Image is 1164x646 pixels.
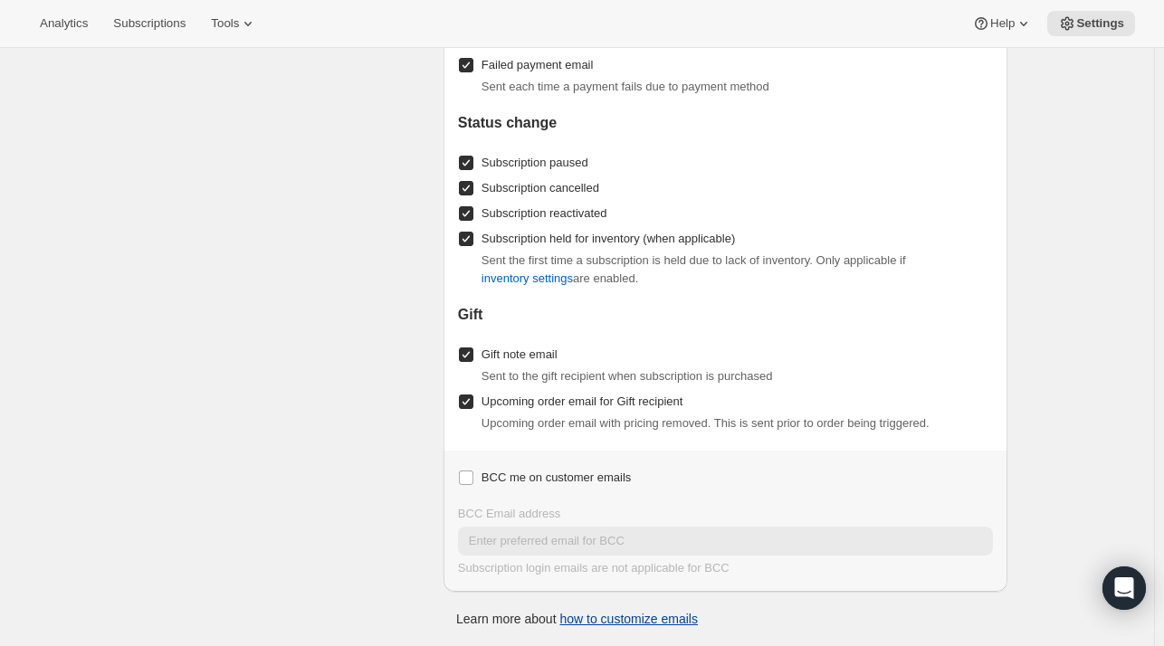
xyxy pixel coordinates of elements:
span: Upcoming order email with pricing removed. This is sent prior to order being triggered. [482,416,930,430]
span: Upcoming order email for Gift recipient [482,394,683,408]
span: BCC Email address [458,507,560,520]
p: Learn more about [456,610,698,628]
button: Analytics [29,11,99,36]
span: Sent each time a payment fails due to payment method [482,80,769,93]
span: Tools [211,16,239,31]
button: Settings [1047,11,1135,36]
a: how to customize emails [559,612,698,626]
h2: Status change [458,114,993,132]
span: Help [990,16,1015,31]
span: Settings [1076,16,1124,31]
span: BCC me on customer emails [482,470,631,484]
div: Open Intercom Messenger [1102,566,1146,610]
span: Sent the first time a subscription is held due to lack of inventory. Only applicable if are enabled. [482,253,906,285]
button: Tools [200,11,268,36]
span: inventory settings [482,270,573,288]
span: Subscription reactivated [482,206,607,220]
button: Subscriptions [102,11,196,36]
h2: Gift [458,306,993,324]
span: Subscription held for inventory (when applicable) [482,232,735,245]
button: inventory settings [471,264,584,293]
span: Analytics [40,16,88,31]
span: Failed payment email [482,58,594,71]
span: Subscription cancelled [482,181,599,195]
button: Help [961,11,1044,36]
span: Sent to the gift recipient when subscription is purchased [482,369,773,383]
span: Subscription login emails are not applicable for BCC [458,561,730,575]
span: Gift note email [482,347,558,361]
input: Enter preferred email for BCC [458,527,993,556]
span: Subscriptions [113,16,186,31]
span: Subscription paused [482,156,588,169]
